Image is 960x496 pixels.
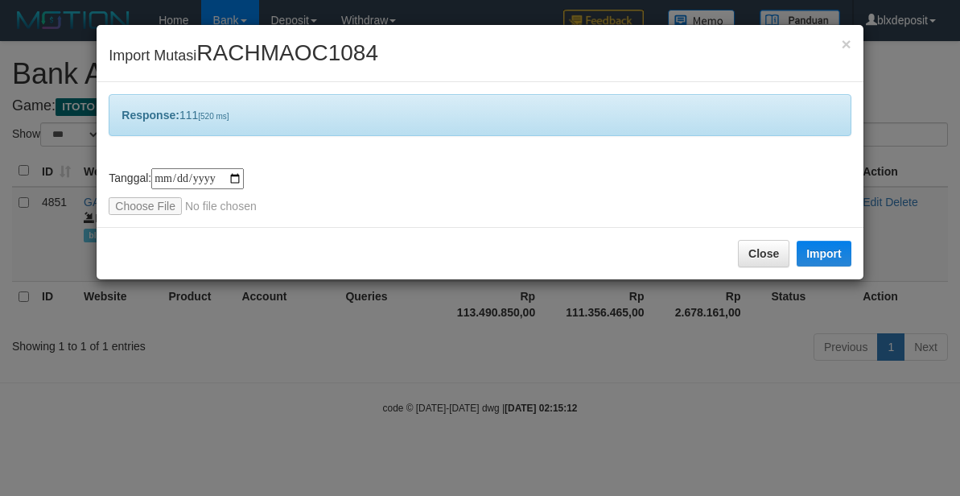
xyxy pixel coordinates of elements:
[196,40,378,65] span: RACHMAOC1084
[738,240,789,267] button: Close
[841,35,851,52] button: Close
[109,94,851,136] div: 111
[797,241,851,267] button: Import
[841,35,851,53] span: ×
[109,168,851,215] div: Tanggal:
[122,109,179,122] b: Response:
[109,48,378,64] span: Import Mutasi
[198,112,229,121] span: [520 ms]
